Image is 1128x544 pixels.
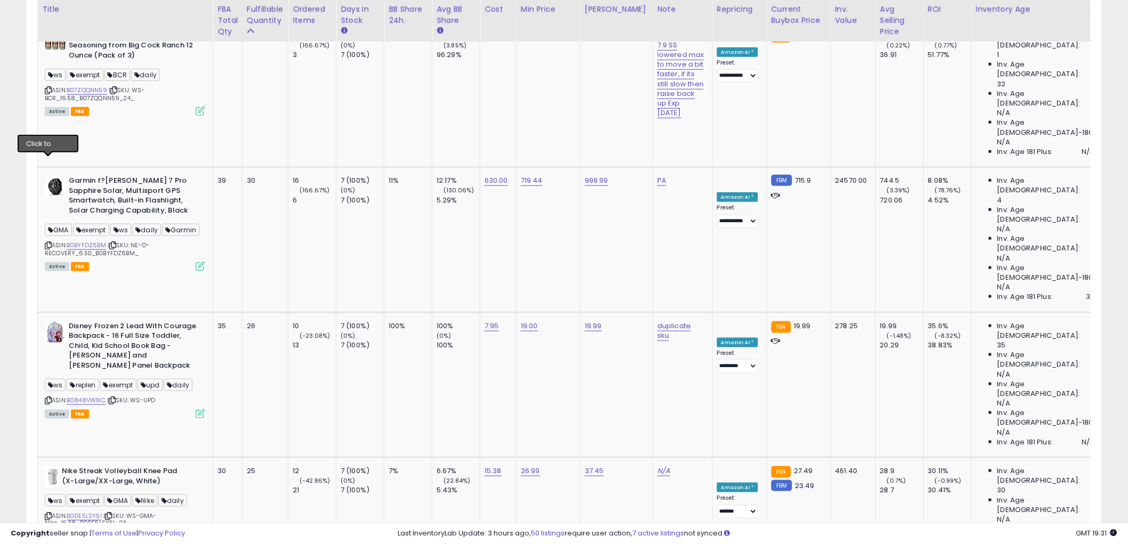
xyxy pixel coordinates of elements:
div: ASIN: [45,321,205,417]
small: (166.67%) [300,41,329,50]
small: (3.39%) [887,186,910,194]
span: Nike [132,494,157,507]
small: Days In Stock. [341,26,347,36]
small: (0.77%) [935,41,957,50]
div: Cost [485,4,512,15]
span: 23.49 [795,481,815,491]
div: 30 [247,176,280,185]
div: ASIN: [45,176,205,270]
a: 15.38 [485,466,502,476]
span: Inv. Age [DEMOGRAPHIC_DATA]: [997,496,1095,515]
div: 30.11% [928,466,971,476]
a: 719.44 [521,175,543,186]
div: Ordered Items [293,4,332,26]
img: 412Kp2RByhL._SL40_.jpg [45,176,66,197]
a: Terms of Use [91,528,136,538]
span: 35 [997,340,1006,350]
span: FBA [71,262,89,271]
div: 96.29% [437,50,480,60]
div: 7 (100%) [341,176,384,185]
div: 28.7 [880,485,923,495]
div: FBA Total Qty [217,4,238,37]
div: Preset: [717,350,759,374]
div: Note [657,4,708,15]
div: 30 [217,466,234,476]
div: Preset: [717,59,759,83]
div: 36.91 [880,50,923,60]
small: FBM [771,480,792,491]
div: 6.67% [437,466,480,476]
small: (0%) [341,331,356,340]
div: BB Share 24h. [389,4,428,26]
span: N/A [997,370,1010,379]
div: 100% [437,321,480,331]
span: 27.49 [794,466,813,476]
a: 999.99 [585,175,608,186]
span: daily [131,69,160,81]
span: ws [110,224,131,236]
b: Garmin f?[PERSON_NAME] 7 Pro Sapphire Solar, Multisport GPS Smartwatch, Built-in Flashlight, Sola... [69,176,198,218]
span: N/A [1082,147,1095,157]
div: 3 [293,50,336,60]
span: Inv. Age [DEMOGRAPHIC_DATA]: [997,234,1095,253]
span: Inv. Age 181 Plus: [997,437,1053,447]
span: Inv. Age [DEMOGRAPHIC_DATA]: [997,205,1095,224]
span: Inv. Age [DEMOGRAPHIC_DATA]-180: [997,408,1095,427]
span: BCR [104,69,131,81]
div: 21 [293,485,336,495]
span: Garmin [162,224,199,236]
div: 12.17% [437,176,480,185]
span: GMA [45,224,72,236]
span: Inv. Age [DEMOGRAPHIC_DATA]: [997,176,1095,195]
span: 4 [997,196,1002,205]
div: [PERSON_NAME] [585,4,648,15]
small: (0%) [341,41,356,50]
span: 30 [997,485,1006,495]
a: B00E5LSY5I [67,511,102,521]
a: N/A [657,466,670,476]
div: 7 (100%) [341,196,384,205]
span: N/A [997,254,1010,263]
span: daily [132,224,161,236]
span: Inv. Age [DEMOGRAPHIC_DATA]: [997,60,1095,79]
div: 8.08% [928,176,971,185]
a: 630.00 [485,175,508,186]
span: Inv. Age 181 Plus: [997,147,1053,157]
span: 1 [997,50,1000,60]
span: 715.9 [795,175,811,185]
small: (78.76%) [935,186,961,194]
img: 51qxkpH0ctL._SL40_.jpg [45,321,66,343]
div: 7 (100%) [341,485,384,495]
div: 30.41% [928,485,971,495]
div: 5.29% [437,196,480,205]
div: seller snap | | [11,529,185,539]
div: 461.40 [835,466,867,476]
div: 744.5 [880,176,923,185]
span: All listings currently available for purchase on Amazon [45,107,69,116]
span: exempt [100,379,136,391]
div: Preset: [717,204,759,228]
div: ROI [928,4,967,15]
a: 26.99 [521,466,540,476]
div: 7 (100%) [341,340,384,350]
a: 19.99 [585,321,602,331]
div: Preset: [717,494,759,518]
div: Amazon AI * [717,338,759,347]
div: Days In Stock [341,4,380,26]
span: | SKU: WS-UPD [107,396,155,404]
div: 720.06 [880,196,923,205]
span: exempt [73,224,109,236]
span: All listings currently available for purchase on Amazon [45,410,69,419]
a: duplicate sku [657,321,691,341]
span: 32 [997,79,1006,89]
div: 19.99 [880,321,923,331]
div: 7 (100%) [341,466,384,476]
div: 51.77% [928,50,971,60]
small: (22.84%) [444,476,470,485]
a: Privacy Policy [138,528,185,538]
a: Exp [DATE] 7.9 SS lowered max to move a bit faster, if its still slow then raise back up Exp [DATE] [657,30,704,119]
div: Fulfillable Quantity [247,4,284,26]
span: 2025-09-8 19:31 GMT [1076,528,1117,538]
small: (166.67%) [300,186,329,194]
span: ws [45,494,66,507]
